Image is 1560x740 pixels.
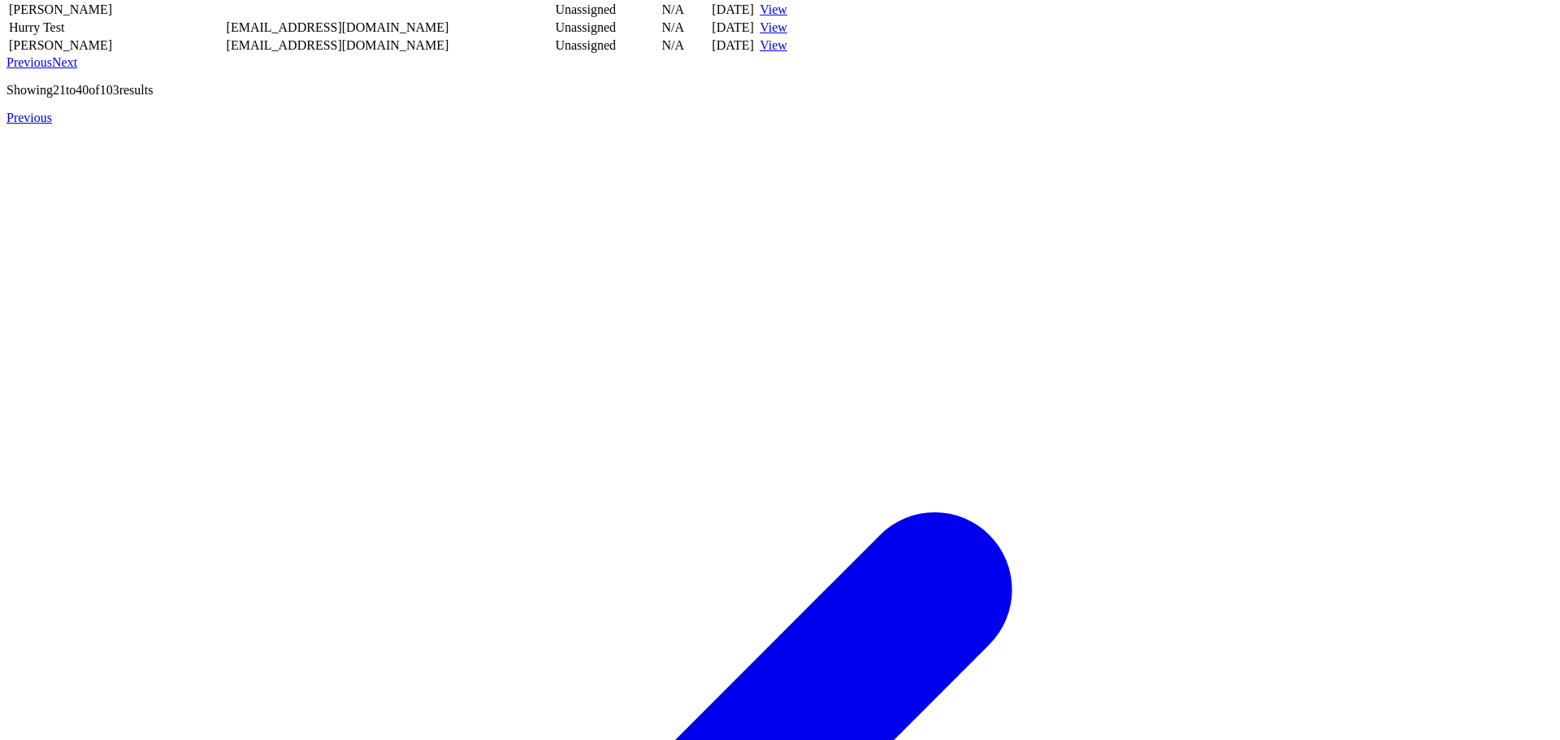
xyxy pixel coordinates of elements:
a: View [760,2,787,16]
div: [EMAIL_ADDRESS][DOMAIN_NAME] [227,20,552,35]
div: N/A [662,2,709,17]
div: [PERSON_NAME] [9,38,223,53]
a: Previous [6,55,52,69]
span: Previous [6,111,52,124]
div: [EMAIL_ADDRESS][DOMAIN_NAME] [227,38,552,53]
div: N/A [662,38,709,53]
p: Showing to of results [6,83,1553,98]
span: 40 [76,83,89,97]
div: Unassigned [555,2,658,17]
a: View [760,38,787,52]
div: [PERSON_NAME] [9,2,223,17]
div: Unassigned [555,38,658,53]
div: Unassigned [555,20,658,35]
div: [DATE] [712,2,756,17]
a: View [760,20,787,34]
div: Hurry Test [9,20,223,35]
span: 103 [100,83,119,97]
span: 21 [53,83,66,97]
div: [DATE] [712,38,756,53]
div: [DATE] [712,20,756,35]
div: N/A [662,20,709,35]
a: Next [52,55,77,69]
